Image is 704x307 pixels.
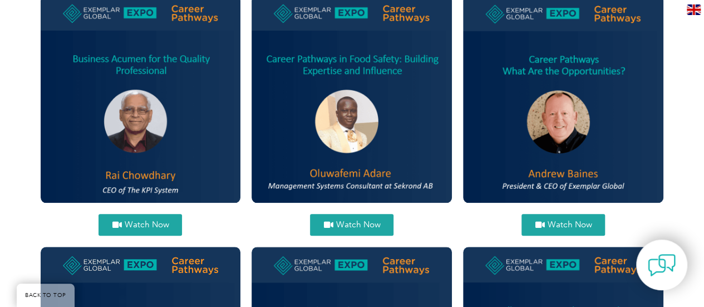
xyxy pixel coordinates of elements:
span: Watch Now [336,221,380,229]
span: Watch Now [547,221,592,229]
a: Watch Now [310,214,393,236]
a: Watch Now [521,214,605,236]
a: BACK TO TOP [17,284,75,307]
a: Watch Now [99,214,182,236]
img: en [687,4,701,15]
span: Watch Now [124,221,169,229]
img: contact-chat.png [648,251,676,279]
